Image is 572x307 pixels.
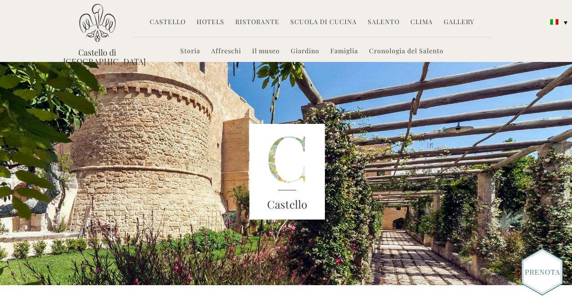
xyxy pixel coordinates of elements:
h3: Castello [249,196,325,213]
img: Castello di Ugento [79,4,116,42]
a: Giardino [291,46,319,57]
a: Gallery [444,17,474,28]
a: Hotels [197,17,224,28]
img: Book_Button_Italian.png [521,248,563,296]
a: Scuola di Cucina [290,17,357,28]
a: Salento [368,17,400,28]
a: Storia [180,46,200,57]
a: Il museo [252,46,280,57]
a: Castello [150,17,186,28]
img: castle-letter.png [249,124,325,220]
a: Ristorante [235,17,279,28]
a: Castello di [GEOGRAPHIC_DATA] [63,48,132,66]
a: Cronologia del Salento [369,46,444,57]
a: Clima [410,17,433,28]
img: Italiano [550,19,558,25]
a: Affreschi [211,46,241,57]
a: Famiglia [330,46,358,57]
